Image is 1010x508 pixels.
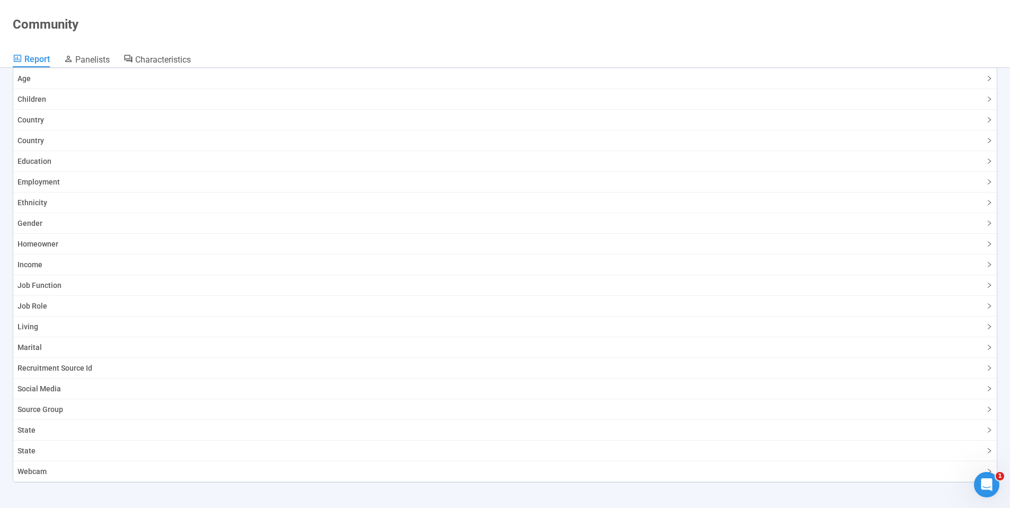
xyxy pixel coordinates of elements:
span: right [986,137,993,144]
span: Ethnicity [17,197,980,208]
div: State [13,420,997,440]
div: Job Role [13,296,997,316]
span: Job Role [17,300,980,312]
span: right [986,303,993,309]
span: Characteristics [135,55,191,65]
div: Marital [13,337,997,357]
span: right [986,323,993,330]
span: right [986,427,993,433]
span: Report [24,54,50,64]
span: right [986,75,993,82]
span: Employment [17,176,980,188]
div: Education [13,151,997,171]
span: right [986,282,993,288]
div: Age [13,68,997,89]
span: Homeowner [17,238,980,250]
span: right [986,365,993,371]
iframe: Intercom live chat [974,472,999,497]
div: Children [13,89,997,109]
span: Source Group [17,404,980,415]
span: Job Function [17,279,980,291]
span: Age [17,73,980,84]
span: Panelists [75,55,110,65]
div: Social Media [13,379,997,399]
span: right [986,406,993,413]
span: Recruitment Source Id [17,362,980,374]
span: Social Media [17,383,980,395]
a: Report [13,54,50,67]
span: right [986,158,993,164]
h1: Community [13,17,78,32]
a: Panelists [64,54,110,67]
span: right [986,261,993,268]
div: Country [13,130,997,151]
span: right [986,448,993,454]
span: right [986,199,993,206]
span: right [986,241,993,247]
span: Education [17,155,980,167]
span: right [986,179,993,185]
div: Webcam [13,461,997,481]
div: Recruitment Source Id [13,358,997,378]
span: Country [17,114,980,126]
span: Webcam [17,466,980,477]
span: right [986,468,993,475]
div: Income [13,255,997,275]
span: Income [17,259,980,270]
div: Source Group [13,399,997,419]
span: right [986,386,993,392]
span: right [986,96,993,102]
span: right [986,344,993,351]
div: Living [13,317,997,337]
div: Homeowner [13,234,997,254]
span: Living [17,321,980,332]
span: 1 [996,472,1004,480]
div: State [13,441,997,461]
span: right [986,220,993,226]
span: right [986,117,993,123]
span: Marital [17,341,980,353]
div: Ethnicity [13,192,997,213]
a: Characteristics [124,54,191,67]
span: Gender [17,217,980,229]
div: Job Function [13,275,997,295]
div: Country [13,110,997,130]
div: Gender [13,213,997,233]
span: State [17,424,980,436]
span: Children [17,93,980,105]
span: Country [17,135,980,146]
span: State [17,445,980,457]
div: Employment [13,172,997,192]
